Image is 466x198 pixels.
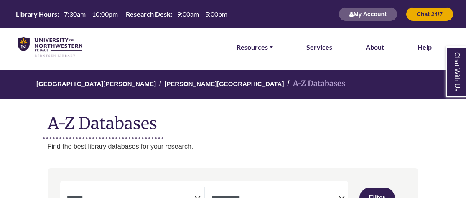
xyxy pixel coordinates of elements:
li: A-Z Databases [284,78,345,90]
a: Help [418,42,432,53]
a: My Account [339,10,397,18]
a: About [366,42,384,53]
a: [PERSON_NAME][GEOGRAPHIC_DATA] [164,79,284,87]
nav: breadcrumb [48,70,419,99]
span: 9:00am – 5:00pm [177,10,227,18]
a: Hours Today [13,10,231,19]
img: library_home [18,37,82,58]
button: Chat 24/7 [406,7,453,21]
p: Find the best library databases for your research. [48,141,419,152]
table: Hours Today [13,10,231,18]
th: Library Hours: [13,10,59,18]
a: Chat 24/7 [406,10,453,18]
a: [GEOGRAPHIC_DATA][PERSON_NAME] [36,79,156,87]
th: Research Desk: [122,10,173,18]
a: Resources [237,42,273,53]
span: 7:30am – 10:00pm [64,10,118,18]
button: My Account [339,7,397,21]
h1: A-Z Databases [48,107,419,133]
a: Services [306,42,332,53]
